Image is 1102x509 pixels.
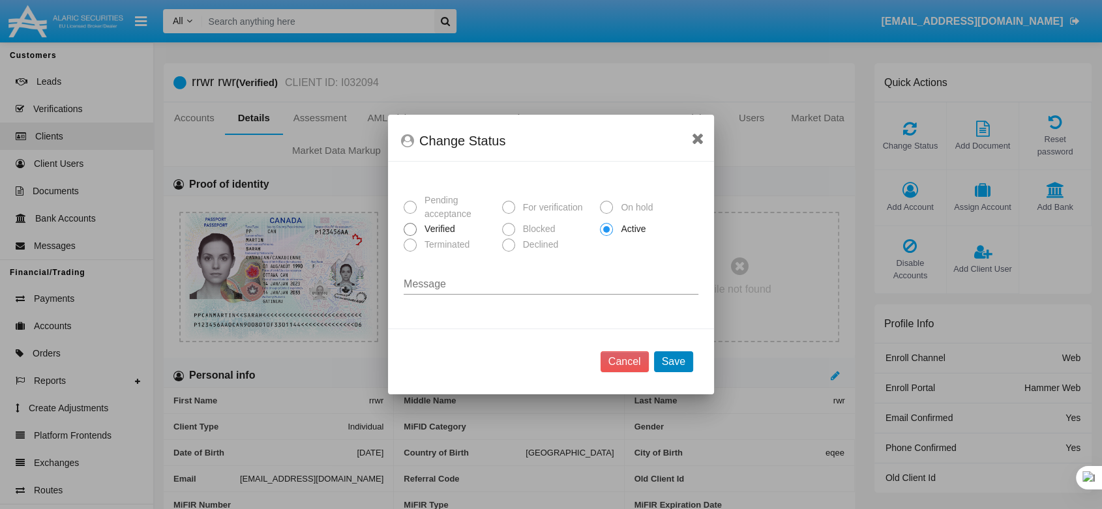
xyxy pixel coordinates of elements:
[654,351,693,372] button: Save
[401,130,701,151] div: Change Status
[601,351,649,372] button: Cancel
[417,238,473,252] span: Terminated
[613,201,656,214] span: On hold
[515,201,586,214] span: For verification
[613,222,649,236] span: Active
[417,194,497,221] span: Pending acceptance
[417,222,458,236] span: Verified
[515,222,559,236] span: Blocked
[515,238,561,252] span: Declined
